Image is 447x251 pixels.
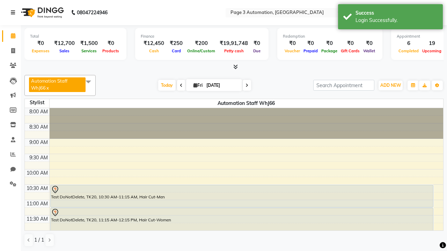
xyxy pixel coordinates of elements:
[251,39,263,47] div: ₹0
[320,39,339,47] div: ₹0
[397,39,420,47] div: 6
[251,48,262,53] span: Due
[339,39,361,47] div: ₹0
[147,48,161,53] span: Cash
[51,185,433,207] div: Test DoNotDelete, TK20, 10:30 AM-11:15 AM, Hair Cut-Men
[77,3,108,22] b: 08047224946
[420,48,443,53] span: Upcoming
[58,48,71,53] span: Sales
[192,83,204,88] span: Fri
[217,39,251,47] div: ₹19,91,748
[28,108,49,115] div: 8:00 AM
[167,39,185,47] div: ₹250
[34,236,44,244] span: 1 / 1
[51,39,78,47] div: ₹12,700
[30,33,121,39] div: Total
[204,80,239,91] input: 2025-10-03
[28,154,49,161] div: 9:30 AM
[302,48,320,53] span: Prepaid
[170,48,183,53] span: Card
[101,48,121,53] span: Products
[25,99,49,106] div: Stylist
[141,33,263,39] div: Finance
[78,39,101,47] div: ₹1,500
[283,33,377,39] div: Redemption
[50,99,444,108] span: Automation Staff WhJ66
[185,39,217,47] div: ₹200
[356,17,438,24] div: Login Successfully.
[185,48,217,53] span: Online/Custom
[313,80,374,91] input: Search Appointment
[283,39,302,47] div: ₹0
[30,39,51,47] div: ₹0
[283,48,302,53] span: Voucher
[141,39,167,47] div: ₹12,450
[420,39,443,47] div: 19
[31,78,67,91] span: Automation Staff WhJ66
[356,9,438,17] div: Success
[46,85,49,91] a: x
[158,80,176,91] span: Today
[28,123,49,131] div: 8:30 AM
[25,215,49,223] div: 11:30 AM
[361,39,377,47] div: ₹0
[25,169,49,177] div: 10:00 AM
[18,3,66,22] img: logo
[25,200,49,207] div: 11:00 AM
[51,208,433,238] div: Test DoNotDelete, TK20, 11:15 AM-12:15 PM, Hair Cut-Women
[380,83,401,88] span: ADD NEW
[339,48,361,53] span: Gift Cards
[30,48,51,53] span: Expenses
[320,48,339,53] span: Package
[28,139,49,146] div: 9:00 AM
[361,48,377,53] span: Wallet
[379,81,403,90] button: ADD NEW
[302,39,320,47] div: ₹0
[222,48,246,53] span: Petty cash
[80,48,98,53] span: Services
[25,185,49,192] div: 10:30 AM
[101,39,121,47] div: ₹0
[397,48,420,53] span: Completed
